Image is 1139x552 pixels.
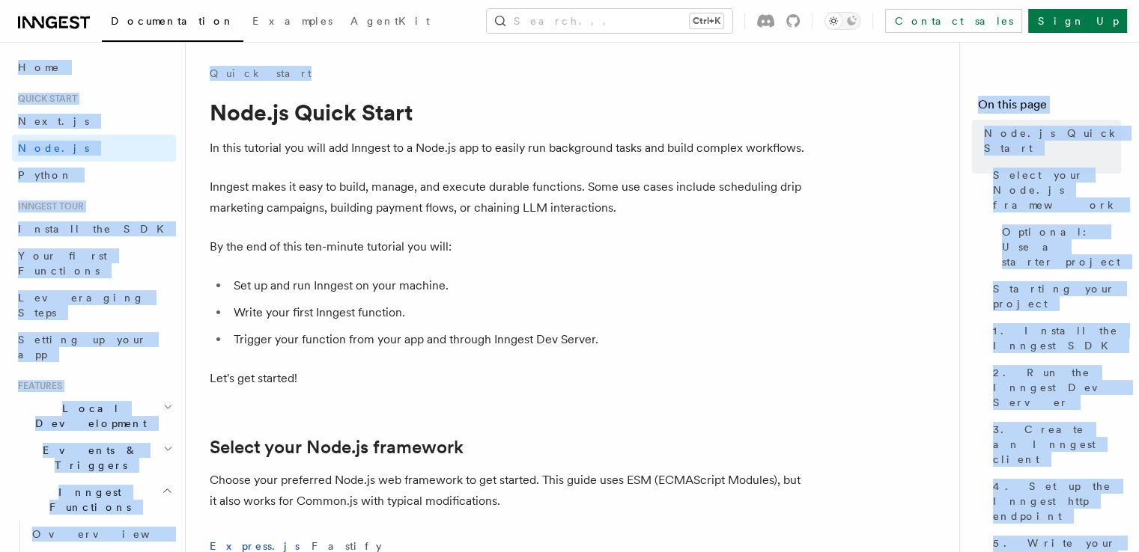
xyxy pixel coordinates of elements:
[210,368,809,389] p: Let's get started!
[210,138,809,159] p: In this tutorial you will add Inngest to a Node.js app to easily run background tasks and build c...
[32,528,186,540] span: Overview
[996,218,1121,275] a: Optional: Use a starter project
[12,395,176,437] button: Local Development
[210,236,809,257] p: By the end of this ten-minute tutorial you will:
[987,359,1121,416] a: 2. Run the Inngest Dev Server
[210,470,809,512] p: Choose your preferred Node.js web framework to get started. This guide uses ESM (ECMAScript Modul...
[210,99,809,126] h1: Node.js Quick Start
[12,443,163,473] span: Events & Triggers
[12,135,176,162] a: Node.js
[18,169,73,181] span: Python
[987,162,1121,218] a: Select your Node.js framework
[993,365,1121,410] span: 2. Run the Inngest Dev Server
[487,9,732,33] button: Search...Ctrl+K
[18,292,145,319] span: Leveraging Steps
[690,13,723,28] kbd: Ctrl+K
[243,4,341,40] a: Examples
[984,126,1121,156] span: Node.js Quick Start
[18,223,173,235] span: Install the SDK
[12,108,176,135] a: Next.js
[12,242,176,284] a: Your first Functions
[987,275,1121,317] a: Starting your project
[12,326,176,368] a: Setting up your app
[18,334,147,361] span: Setting up your app
[12,54,176,81] a: Home
[12,284,176,326] a: Leveraging Steps
[229,302,809,323] li: Write your first Inngest function.
[12,485,162,515] span: Inngest Functions
[18,250,107,277] span: Your first Functions
[210,66,312,81] a: Quick start
[12,93,77,105] span: Quick start
[252,15,332,27] span: Examples
[102,4,243,42] a: Documentation
[12,215,176,242] a: Install the SDK
[12,437,176,479] button: Events & Triggers
[885,9,1022,33] a: Contact sales
[993,323,1121,353] span: 1. Install the Inngest SDK
[12,479,176,521] button: Inngest Functions
[26,521,176,548] a: Overview
[341,4,439,40] a: AgentKit
[993,422,1121,467] span: 3. Create an Inngest client
[111,15,234,27] span: Documentation
[18,115,89,127] span: Next.js
[978,96,1121,120] h4: On this page
[993,168,1121,212] span: Select your Node.js framework
[12,162,176,188] a: Python
[18,60,60,75] span: Home
[12,380,62,392] span: Features
[993,479,1121,524] span: 4. Set up the Inngest http endpoint
[1002,224,1121,269] span: Optional: Use a starter project
[210,437,464,458] a: Select your Node.js framework
[210,177,809,218] p: Inngest makes it easy to build, manage, and execute durable functions. Some use cases include sch...
[993,281,1121,311] span: Starting your project
[987,473,1121,530] a: 4. Set up the Inngest http endpoint
[987,416,1121,473] a: 3. Create an Inngest client
[12,200,84,212] span: Inngest tour
[350,15,430,27] span: AgentKit
[1028,9,1127,33] a: Sign Up
[978,120,1121,162] a: Node.js Quick Start
[824,12,860,30] button: Toggle dark mode
[12,401,163,431] span: Local Development
[987,317,1121,359] a: 1. Install the Inngest SDK
[229,275,809,296] li: Set up and run Inngest on your machine.
[18,142,89,154] span: Node.js
[229,329,809,350] li: Trigger your function from your app and through Inngest Dev Server.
